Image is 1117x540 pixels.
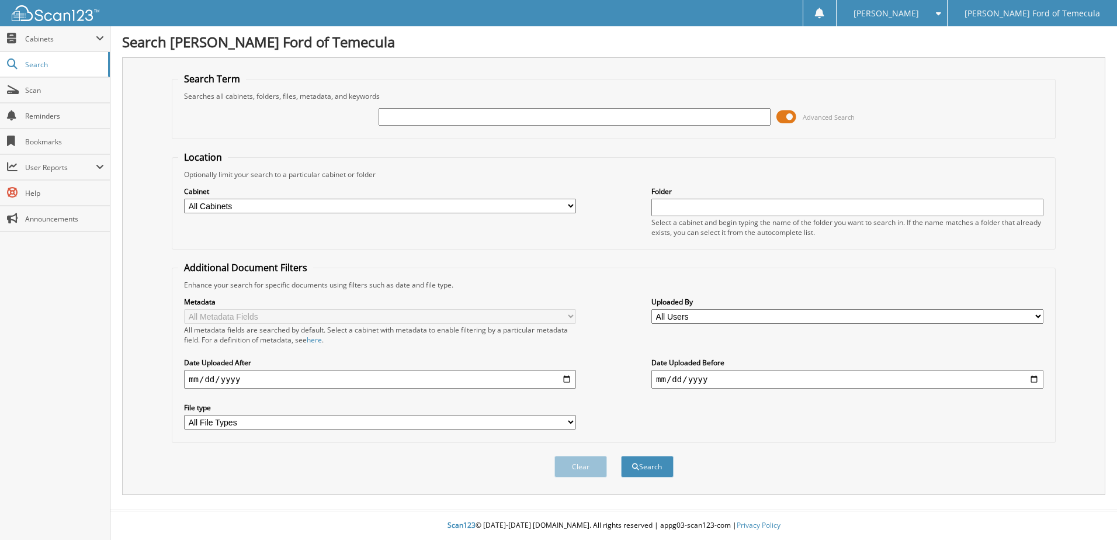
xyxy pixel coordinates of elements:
[737,520,780,530] a: Privacy Policy
[651,186,1043,196] label: Folder
[184,370,576,389] input: start
[25,34,96,44] span: Cabinets
[651,297,1043,307] label: Uploaded By
[178,72,246,85] legend: Search Term
[651,370,1043,389] input: end
[184,325,576,345] div: All metadata fields are searched by default. Select a cabinet with metadata to enable filtering b...
[651,217,1043,237] div: Select a cabinet and begin typing the name of the folder you want to search in. If the name match...
[178,91,1049,101] div: Searches all cabinets, folders, files, metadata, and keywords
[651,358,1043,368] label: Date Uploaded Before
[12,5,99,21] img: scan123-logo-white.svg
[25,214,104,224] span: Announcements
[184,358,576,368] label: Date Uploaded After
[25,137,104,147] span: Bookmarks
[448,520,476,530] span: Scan123
[178,151,228,164] legend: Location
[25,85,104,95] span: Scan
[854,10,919,17] span: [PERSON_NAME]
[184,297,576,307] label: Metadata
[554,456,607,477] button: Clear
[965,10,1100,17] span: [PERSON_NAME] Ford of Temecula
[25,60,102,70] span: Search
[178,169,1049,179] div: Optionally limit your search to a particular cabinet or folder
[307,335,322,345] a: here
[25,162,96,172] span: User Reports
[184,403,576,413] label: File type
[178,280,1049,290] div: Enhance your search for specific documents using filters such as date and file type.
[110,511,1117,540] div: © [DATE]-[DATE] [DOMAIN_NAME]. All rights reserved | appg03-scan123-com |
[122,32,1105,51] h1: Search [PERSON_NAME] Ford of Temecula
[178,261,313,274] legend: Additional Document Filters
[25,111,104,121] span: Reminders
[803,113,855,122] span: Advanced Search
[184,186,576,196] label: Cabinet
[621,456,674,477] button: Search
[25,188,104,198] span: Help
